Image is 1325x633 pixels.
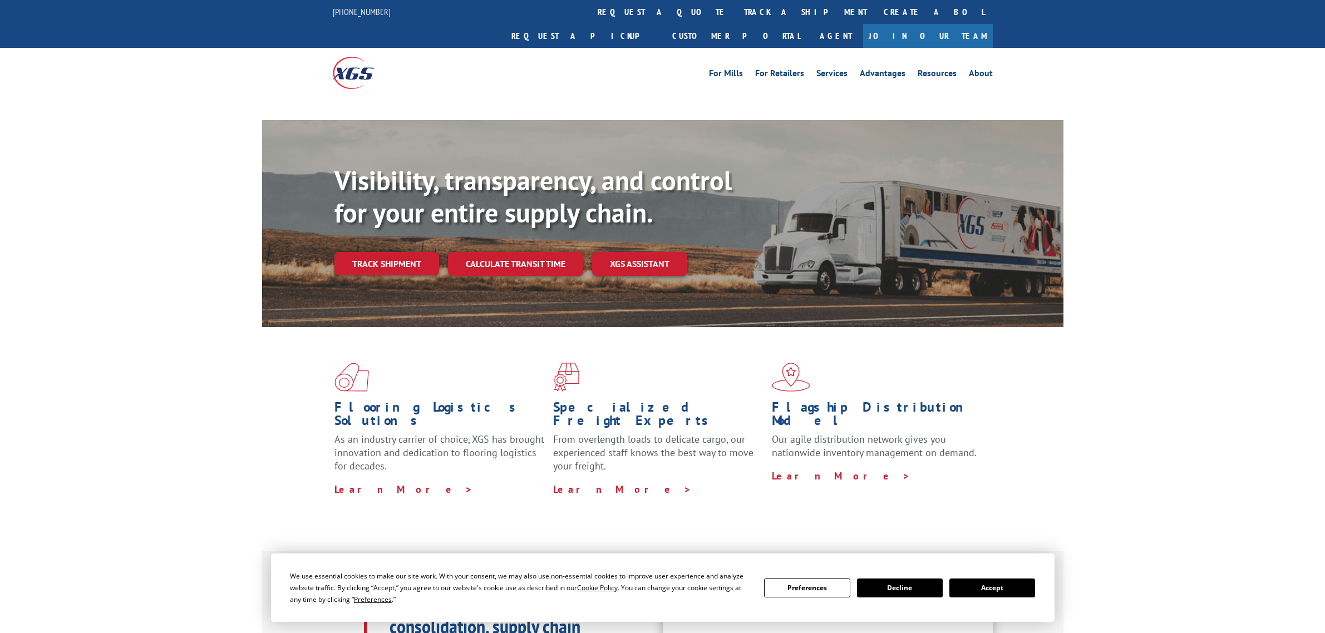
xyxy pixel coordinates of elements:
[334,400,545,433] h1: Flooring Logistics Solutions
[949,578,1035,597] button: Accept
[553,363,579,392] img: xgs-icon-focused-on-flooring-red
[772,400,982,433] h1: Flagship Distribution Model
[664,24,809,48] a: Customer Portal
[354,595,392,604] span: Preferences
[857,578,943,597] button: Decline
[772,433,977,459] span: Our agile distribution network gives you nationwide inventory management on demand.
[334,163,732,230] b: Visibility, transparency, and control for your entire supply chain.
[592,252,687,276] a: XGS ASSISTANT
[271,553,1055,622] div: Cookie Consent Prompt
[764,578,850,597] button: Preferences
[334,252,439,275] a: Track shipment
[709,69,743,81] a: For Mills
[809,24,863,48] a: Agent
[755,69,804,81] a: For Retailers
[860,69,905,81] a: Advantages
[334,483,473,496] a: Learn More >
[553,400,764,433] h1: Specialized Freight Experts
[334,363,369,392] img: xgs-icon-total-supply-chain-intelligence-red
[577,583,618,592] span: Cookie Policy
[772,363,810,392] img: xgs-icon-flagship-distribution-model-red
[918,69,957,81] a: Resources
[290,570,751,605] div: We use essential cookies to make our site work. With your consent, we may also use non-essential ...
[503,24,664,48] a: Request a pickup
[553,433,764,482] p: From overlength loads to delicate cargo, our experienced staff knows the best way to move your fr...
[448,252,583,276] a: Calculate transit time
[553,483,692,496] a: Learn More >
[772,469,910,482] a: Learn More >
[816,69,848,81] a: Services
[863,24,993,48] a: Join Our Team
[334,433,544,472] span: As an industry carrier of choice, XGS has brought innovation and dedication to flooring logistics...
[969,69,993,81] a: About
[333,6,391,17] a: [PHONE_NUMBER]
